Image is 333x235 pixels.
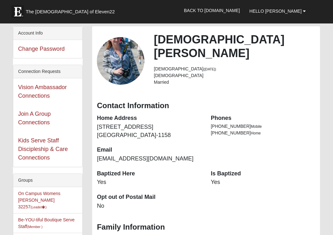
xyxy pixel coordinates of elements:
a: Back to [DOMAIN_NAME] [179,3,245,18]
span: Hello [PERSON_NAME] [249,9,302,14]
dd: [EMAIL_ADDRESS][DOMAIN_NAME] [97,155,201,163]
li: Married [154,79,315,86]
a: Kids Serve Staff Discipleship & Care Connections [18,137,68,161]
a: On Campus Womens [PERSON_NAME] 32257(Leader) [18,191,60,209]
span: Home [251,131,261,135]
span: The [DEMOGRAPHIC_DATA] of Eleven22 [26,9,115,15]
div: Account Info [13,27,82,40]
h3: Contact Information [97,101,315,110]
dt: Is Baptized [211,170,315,178]
small: ([DATE]) [204,67,216,71]
dd: Yes [97,178,201,186]
h3: Family Information [97,223,315,232]
dd: [STREET_ADDRESS] [GEOGRAPHIC_DATA]-1158 [97,123,201,139]
div: Groups [13,174,82,187]
img: Eleven22 logo [11,5,24,18]
h2: [DEMOGRAPHIC_DATA][PERSON_NAME] [154,33,315,60]
a: View Fullsize Photo [97,37,144,85]
li: [DEMOGRAPHIC_DATA] [154,72,315,79]
li: [DEMOGRAPHIC_DATA] [154,66,315,72]
a: Be-YOU-tiful Boutique Serve Staff(Member ) [18,217,74,229]
a: Hello [PERSON_NAME] [245,3,311,19]
small: (Leader ) [30,205,47,209]
dd: Yes [211,178,315,186]
dt: Phones [211,114,315,122]
a: Join A Group Connections [18,111,51,126]
a: Change Password [18,46,65,52]
a: Vision Ambassador Connections [18,84,67,99]
li: [PHONE_NUMBER] [211,130,315,136]
dd: No [97,202,201,210]
div: Connection Requests [13,65,82,78]
small: (Member ) [27,225,42,229]
dt: Email [97,146,201,154]
a: The [DEMOGRAPHIC_DATA] of Eleven22 [8,2,135,18]
dt: Baptized Here [97,170,201,178]
span: Mobile [251,124,262,129]
dt: Home Address [97,114,201,122]
li: [PHONE_NUMBER] [211,123,315,130]
dt: Opt out of Postal Mail [97,193,201,201]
